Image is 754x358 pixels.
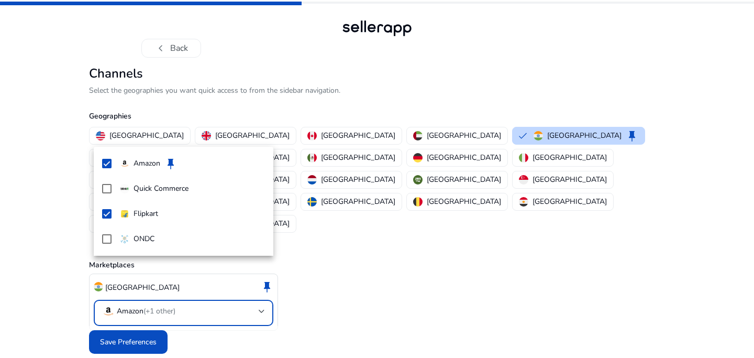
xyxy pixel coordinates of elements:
[164,157,177,170] span: keep
[120,209,129,219] img: flipkart.svg
[120,184,129,193] img: quick-commerce.gif
[120,234,129,244] img: ondc-sm.webp
[134,158,160,169] p: Amazon
[120,159,129,168] img: amazon.svg
[134,183,188,194] p: Quick Commerce
[134,233,154,245] p: ONDC
[134,208,158,220] p: Flipkart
